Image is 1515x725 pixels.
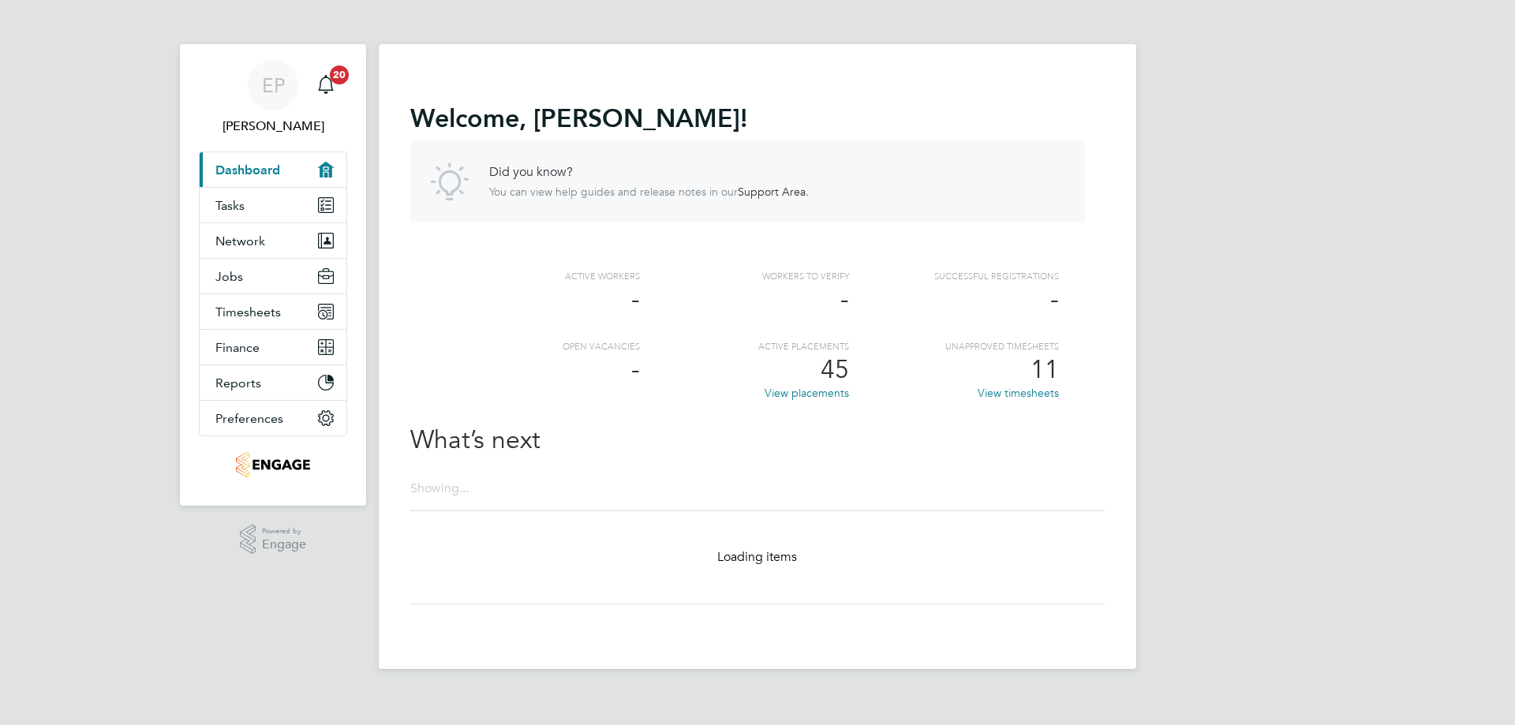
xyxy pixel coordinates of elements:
[765,386,849,400] a: View placements
[410,103,1085,134] h2: Welcome !
[199,117,347,136] span: Emily Partridge
[200,365,346,400] button: Reports
[430,340,640,353] div: Open vacancies
[310,60,342,110] a: 20
[410,424,1085,457] h2: What’s next
[519,103,740,133] span: , [PERSON_NAME]
[200,152,346,187] a: Dashboard
[631,284,640,315] span: -
[215,376,261,391] span: Reports
[330,65,349,84] span: 20
[200,401,346,435] button: Preferences
[215,163,280,178] span: Dashboard
[236,452,309,477] img: carmichael-logo-retina.png
[640,270,850,283] div: Workers to verify
[410,480,472,497] div: Showing
[215,198,245,213] span: Tasks
[240,525,307,555] a: Powered byEngage
[849,340,1059,353] div: Unapproved Timesheets
[180,44,366,506] nav: Main navigation
[1050,284,1059,315] span: -
[200,330,346,364] button: Finance
[489,185,809,199] p: You can view help guides and release notes in our .
[978,386,1059,400] a: View timesheets
[459,480,469,496] span: ...
[631,354,640,385] span: -
[199,452,347,477] a: Go to home page
[215,234,265,249] span: Network
[738,185,806,199] a: Support Area
[215,340,260,355] span: Finance
[840,284,849,315] span: -
[200,294,346,329] button: Timesheets
[215,305,281,320] span: Timesheets
[849,270,1059,283] div: Successful registrations
[200,259,346,293] button: Jobs
[215,269,243,284] span: Jobs
[262,75,285,95] span: EP
[262,538,306,551] span: Engage
[489,164,809,181] h4: Did you know?
[430,270,640,283] div: Active workers
[200,188,346,222] a: Tasks
[1031,354,1059,385] span: 11
[262,525,306,538] span: Powered by
[199,60,347,136] a: EP[PERSON_NAME]
[821,354,849,385] span: 45
[215,411,283,426] span: Preferences
[200,223,346,258] button: Network
[640,340,850,353] div: Active Placements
